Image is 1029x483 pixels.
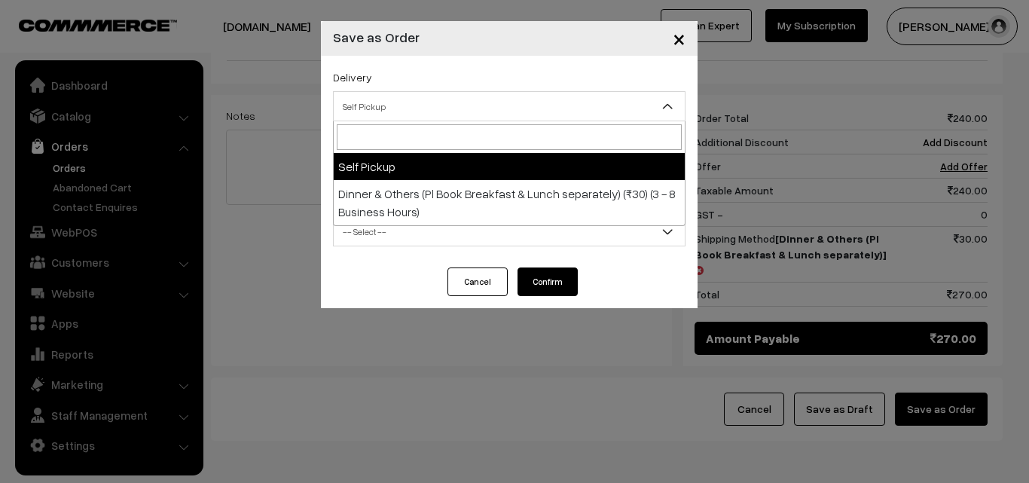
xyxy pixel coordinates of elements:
button: Cancel [447,267,508,296]
span: -- Select -- [334,219,685,245]
h4: Save as Order [333,27,420,47]
button: Close [661,15,698,62]
span: × [673,24,685,52]
span: Self Pickup [333,91,685,121]
span: -- Select -- [333,216,685,246]
li: Dinner & Others (Pl Book Breakfast & Lunch separately) (₹30) (3 - 8 Business Hours) [334,180,685,225]
button: Confirm [518,267,578,296]
label: Delivery [333,69,372,85]
span: Self Pickup [334,93,685,120]
li: Self Pickup [334,153,685,180]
